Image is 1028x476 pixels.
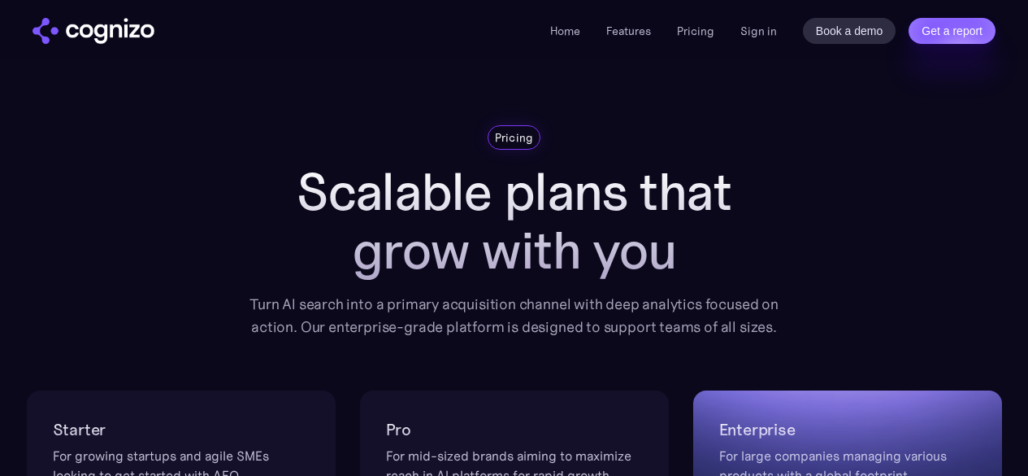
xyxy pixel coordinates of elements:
[238,293,791,338] div: Turn AI search into a primary acquisition channel with deep analytics focused on action. Our ente...
[606,24,651,38] a: Features
[33,18,154,44] img: cognizo logo
[740,21,777,41] a: Sign in
[719,417,976,443] h2: Enterprise
[677,24,714,38] a: Pricing
[550,24,580,38] a: Home
[33,18,154,44] a: home
[238,163,791,280] h1: Scalable plans that grow with you
[53,417,310,443] h2: Starter
[909,18,995,44] a: Get a report
[495,129,534,146] div: Pricing
[386,417,643,443] h2: Pro
[803,18,896,44] a: Book a demo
